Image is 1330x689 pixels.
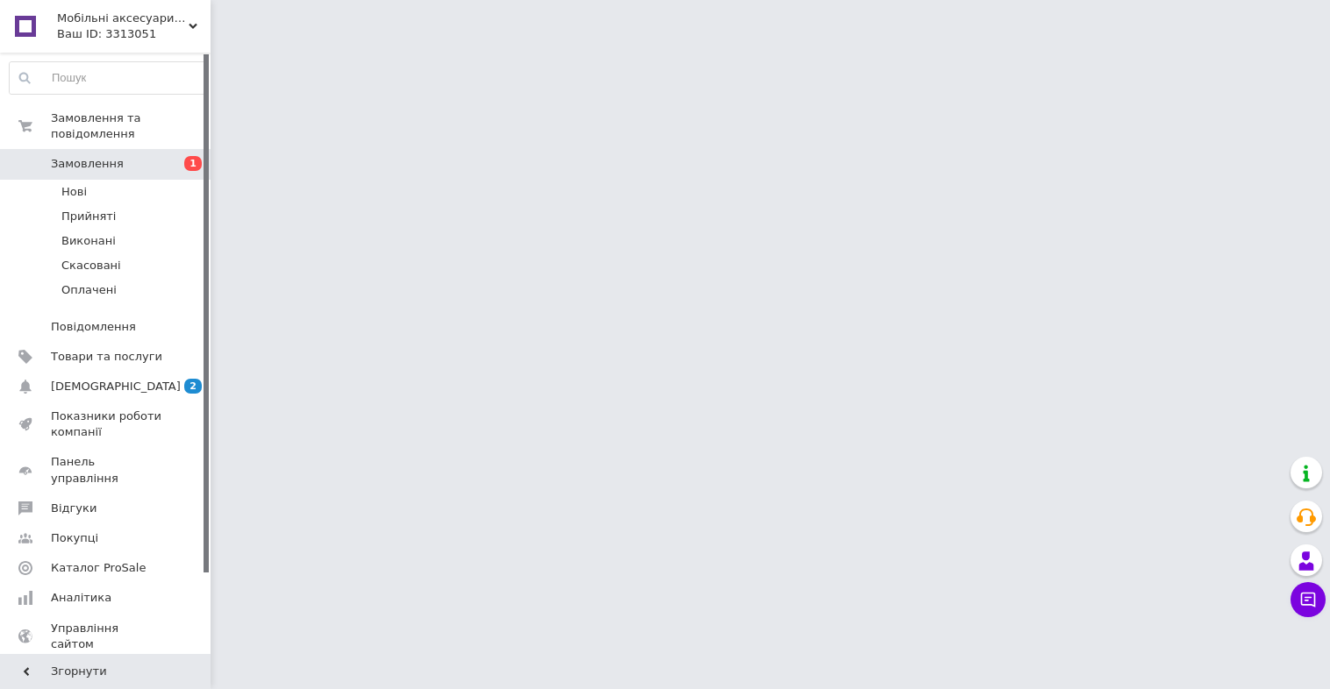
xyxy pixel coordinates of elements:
span: Скасовані [61,258,121,273]
span: 1 [184,156,202,171]
span: Оплачені [61,282,117,298]
button: Чат з покупцем [1291,582,1326,617]
span: 2 [184,379,202,394]
span: Покупці [51,530,98,546]
span: Управління сайтом [51,621,162,652]
span: Повідомлення [51,319,136,335]
span: Прийняті [61,209,116,224]
span: [DEMOGRAPHIC_DATA] [51,379,181,394]
span: Нові [61,184,87,200]
span: Відгуки [51,501,97,516]
span: Панель управління [51,454,162,486]
span: Мобільні аксесуари Hollo [57,11,189,26]
input: Пошук [10,62,206,94]
span: Показники роботи компанії [51,408,162,440]
span: Каталог ProSale [51,560,146,576]
span: Товари та послуги [51,349,162,365]
span: Замовлення [51,156,124,172]
div: Ваш ID: 3313051 [57,26,211,42]
span: Виконані [61,233,116,249]
span: Аналітика [51,590,111,606]
span: Замовлення та повідомлення [51,110,211,142]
